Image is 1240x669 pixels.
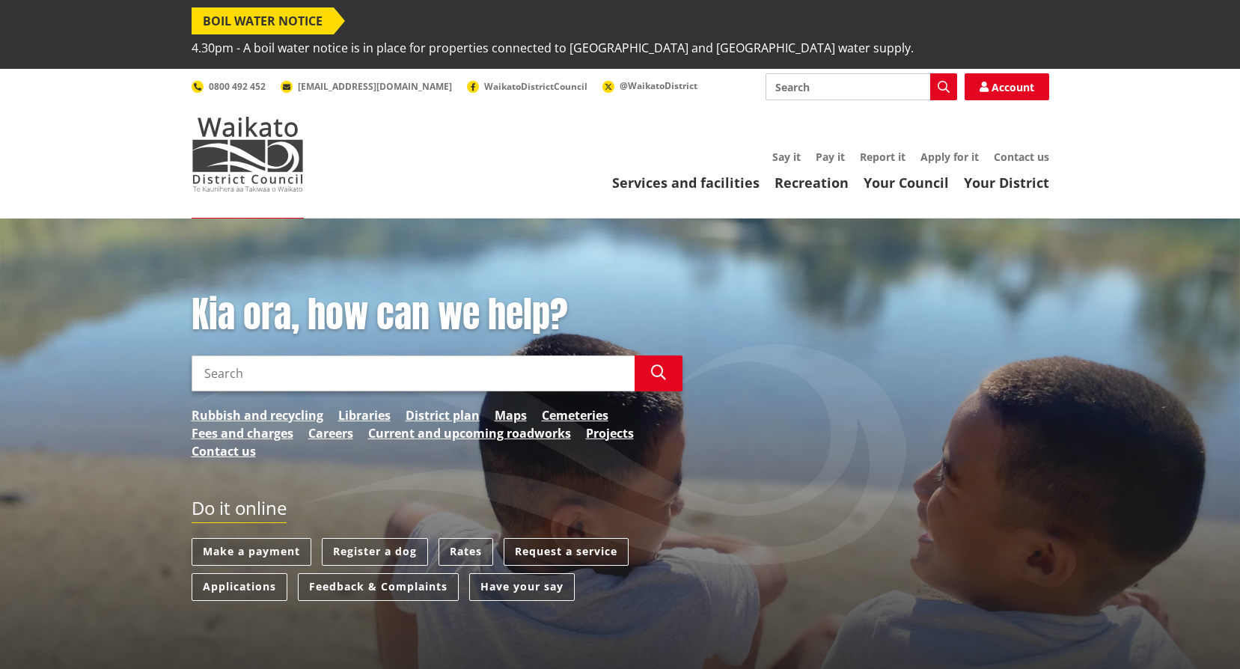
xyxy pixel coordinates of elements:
h1: Kia ora, how can we help? [192,293,682,337]
a: Rubbish and recycling [192,406,323,424]
a: Projects [586,424,634,442]
a: 0800 492 452 [192,80,266,93]
a: @WaikatoDistrict [602,79,697,92]
a: Make a payment [192,538,311,566]
span: 0800 492 452 [209,80,266,93]
span: WaikatoDistrictCouncil [484,80,587,93]
a: Current and upcoming roadworks [368,424,571,442]
a: Account [965,73,1049,100]
a: Report it [860,150,905,164]
a: Careers [308,424,353,442]
a: Contact us [994,150,1049,164]
a: Fees and charges [192,424,293,442]
span: 4.30pm - A boil water notice is in place for properties connected to [GEOGRAPHIC_DATA] and [GEOGR... [192,34,914,61]
span: [EMAIL_ADDRESS][DOMAIN_NAME] [298,80,452,93]
span: BOIL WATER NOTICE [192,7,334,34]
a: WaikatoDistrictCouncil [467,80,587,93]
a: Libraries [338,406,391,424]
a: Register a dog [322,538,428,566]
a: Have your say [469,573,575,601]
h2: Do it online [192,498,287,524]
input: Search input [766,73,957,100]
a: Request a service [504,538,629,566]
a: Pay it [816,150,845,164]
a: Recreation [775,174,849,192]
a: Apply for it [920,150,979,164]
a: Contact us [192,442,256,460]
span: @WaikatoDistrict [620,79,697,92]
a: Applications [192,573,287,601]
a: Cemeteries [542,406,608,424]
a: Feedback & Complaints [298,573,459,601]
a: Your District [964,174,1049,192]
a: [EMAIL_ADDRESS][DOMAIN_NAME] [281,80,452,93]
a: Say it [772,150,801,164]
a: Services and facilities [612,174,760,192]
a: Your Council [864,174,949,192]
input: Search input [192,355,635,391]
img: Waikato District Council - Te Kaunihera aa Takiwaa o Waikato [192,117,304,192]
a: District plan [406,406,480,424]
a: Rates [439,538,493,566]
a: Maps [495,406,527,424]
